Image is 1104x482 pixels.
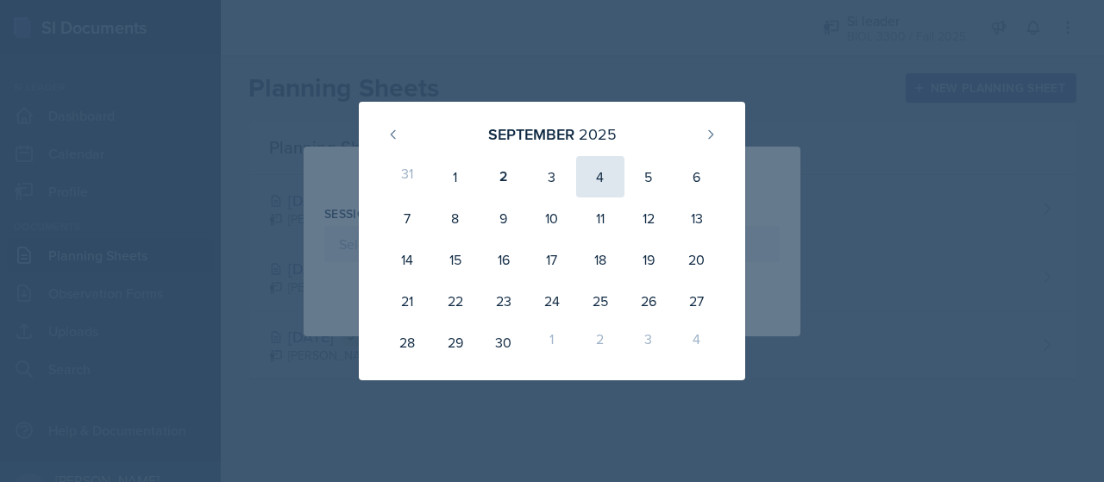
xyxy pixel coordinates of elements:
[383,156,431,197] div: 31
[624,280,673,322] div: 26
[480,197,528,239] div: 9
[383,280,431,322] div: 21
[673,280,721,322] div: 27
[624,239,673,280] div: 19
[528,156,576,197] div: 3
[528,280,576,322] div: 24
[431,239,480,280] div: 15
[673,197,721,239] div: 13
[383,197,431,239] div: 7
[624,322,673,363] div: 3
[576,322,624,363] div: 2
[528,322,576,363] div: 1
[576,280,624,322] div: 25
[576,156,624,197] div: 4
[673,156,721,197] div: 6
[576,197,624,239] div: 11
[624,156,673,197] div: 5
[673,322,721,363] div: 4
[431,197,480,239] div: 8
[480,280,528,322] div: 23
[488,122,574,146] div: September
[528,239,576,280] div: 17
[576,239,624,280] div: 18
[624,197,673,239] div: 12
[480,322,528,363] div: 30
[383,322,431,363] div: 28
[383,239,431,280] div: 14
[431,156,480,197] div: 1
[431,322,480,363] div: 29
[579,122,617,146] div: 2025
[673,239,721,280] div: 20
[480,239,528,280] div: 16
[480,156,528,197] div: 2
[431,280,480,322] div: 22
[528,197,576,239] div: 10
